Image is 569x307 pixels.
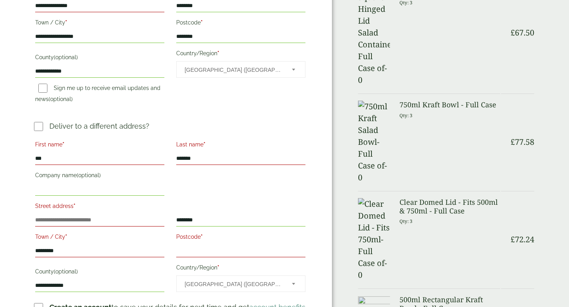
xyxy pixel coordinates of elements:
[35,85,160,105] label: Sign me up to receive email updates and news
[358,101,390,183] img: 750ml Kraft Salad Bowl-Full Case of-0
[77,172,101,178] span: (optional)
[35,266,164,279] label: County
[511,27,515,38] span: £
[62,141,64,148] abbr: required
[399,198,500,215] h3: Clear Domed Lid - Fits 500ml & 750ml - Full Case
[38,84,47,93] input: Sign me up to receive email updates and news(optional)
[54,54,78,60] span: (optional)
[399,101,500,109] h3: 750ml Kraft Bowl - Full Case
[35,170,164,183] label: Company name
[54,268,78,275] span: (optional)
[73,203,75,209] abbr: required
[399,112,413,118] small: Qty: 3
[399,218,413,224] small: Qty: 3
[176,17,305,30] label: Postcode
[203,141,205,148] abbr: required
[176,262,305,275] label: Country/Region
[35,231,164,245] label: Town / City
[176,139,305,152] label: Last name
[217,264,219,271] abbr: required
[511,234,515,245] span: £
[65,19,67,26] abbr: required
[35,17,164,30] label: Town / City
[176,275,305,292] span: Country/Region
[511,137,534,147] bdi: 77.58
[176,48,305,61] label: Country/Region
[35,139,164,152] label: First name
[176,231,305,245] label: Postcode
[511,137,515,147] span: £
[217,50,219,56] abbr: required
[49,121,149,131] p: Deliver to a different address?
[49,96,73,102] span: (optional)
[65,234,67,240] abbr: required
[185,276,281,292] span: United Kingdom (UK)
[176,61,305,78] span: Country/Region
[35,200,164,214] label: Street address
[511,27,534,38] bdi: 67.50
[201,234,203,240] abbr: required
[511,234,534,245] bdi: 72.24
[201,19,203,26] abbr: required
[35,52,164,65] label: County
[358,198,390,281] img: Clear Domed Lid - Fits 750ml-Full Case of-0
[185,62,281,78] span: United Kingdom (UK)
